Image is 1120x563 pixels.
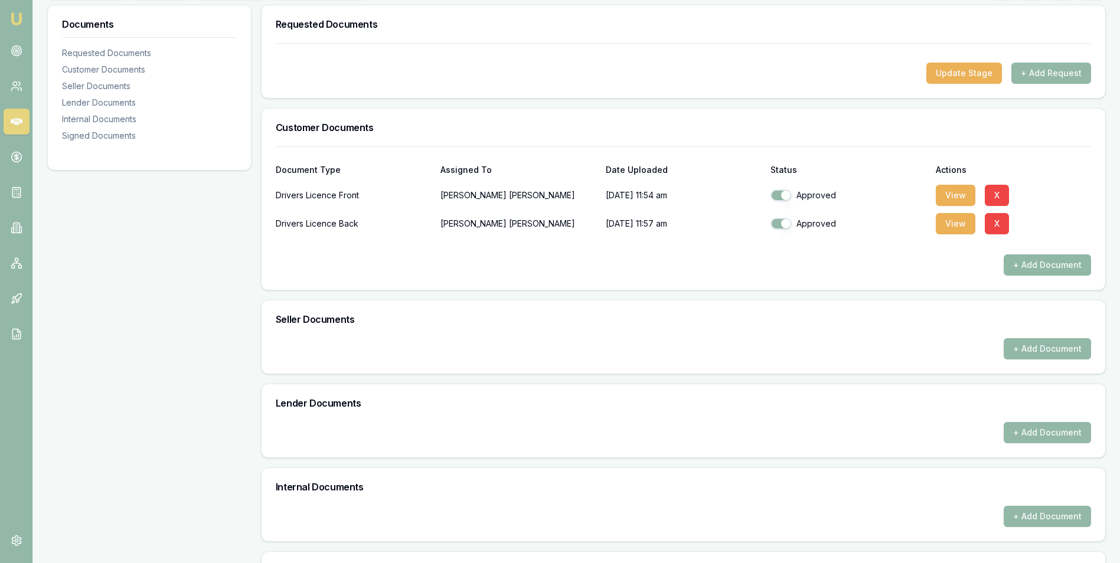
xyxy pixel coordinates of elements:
[62,130,237,142] div: Signed Documents
[62,64,237,76] div: Customer Documents
[606,212,761,235] p: [DATE] 11:57 am
[276,398,1091,408] h3: Lender Documents
[1004,254,1091,276] button: + Add Document
[276,184,431,207] div: Drivers Licence Front
[62,97,237,109] div: Lender Documents
[440,166,596,174] div: Assigned To
[1004,506,1091,527] button: + Add Document
[770,218,926,230] div: Approved
[62,19,237,29] h3: Documents
[936,185,975,206] button: View
[62,80,237,92] div: Seller Documents
[276,123,1091,132] h3: Customer Documents
[440,212,596,235] p: [PERSON_NAME] [PERSON_NAME]
[276,19,1091,29] h3: Requested Documents
[1004,422,1091,443] button: + Add Document
[606,166,761,174] div: Date Uploaded
[985,213,1009,234] button: X
[936,213,975,234] button: View
[62,113,237,125] div: Internal Documents
[440,184,596,207] p: [PERSON_NAME] [PERSON_NAME]
[1004,338,1091,359] button: + Add Document
[9,12,24,26] img: emu-icon-u.png
[926,63,1002,84] button: Update Stage
[276,315,1091,324] h3: Seller Documents
[770,189,926,201] div: Approved
[276,166,431,174] div: Document Type
[936,166,1091,174] div: Actions
[606,184,761,207] p: [DATE] 11:54 am
[770,166,926,174] div: Status
[276,482,1091,492] h3: Internal Documents
[62,47,237,59] div: Requested Documents
[1011,63,1091,84] button: + Add Request
[985,185,1009,206] button: X
[276,212,431,235] div: Drivers Licence Back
